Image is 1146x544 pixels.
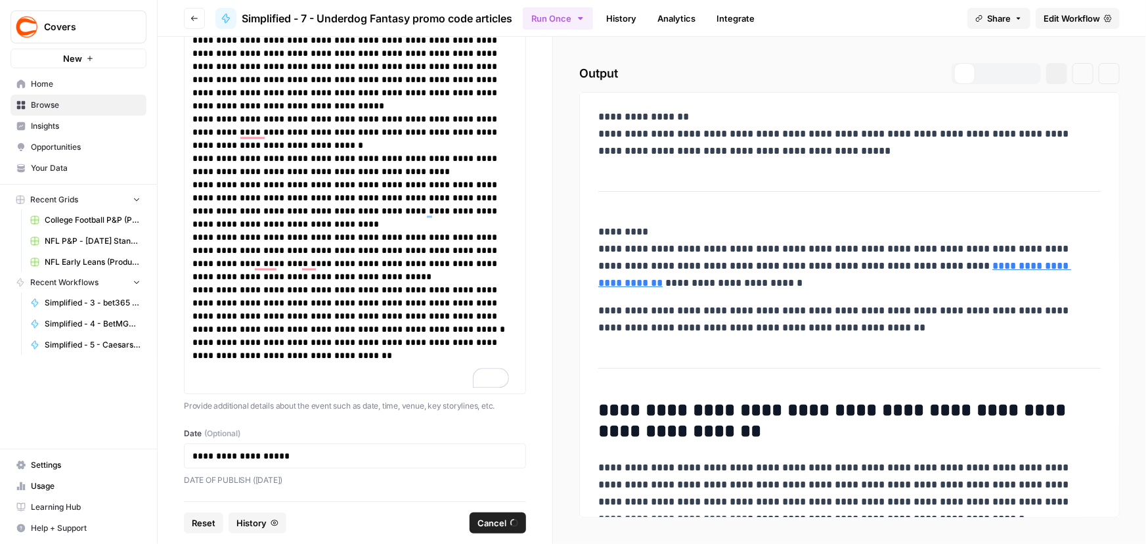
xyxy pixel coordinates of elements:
a: History [598,8,644,29]
span: Simplified - 7 - Underdog Fantasy promo code articles [242,11,512,26]
span: Recent Grids [30,194,78,206]
a: Insights [11,116,146,137]
span: Covers [44,20,123,34]
a: Simplified - 7 - Underdog Fantasy promo code articles [215,8,512,29]
a: NFL P&P - [DATE] Standard (Production) Grid [24,231,146,252]
button: Recent Grids [11,190,146,210]
span: Edit Workflow [1044,12,1100,25]
a: Browse [11,95,146,116]
a: Simplified - 4 - BetMGM bonus code articles [24,313,146,334]
a: Learning Hub [11,497,146,518]
span: Reset [192,516,215,530]
button: Run Once [523,7,593,30]
span: History [236,516,267,530]
span: Your Data [31,162,141,174]
span: NFL Early Leans (Production) Grid (3) [45,256,141,268]
p: DATE OF PUBLISH ([DATE]) [184,474,526,487]
span: Cancel [477,516,506,530]
a: Your Data [11,158,146,179]
span: NFL P&P - [DATE] Standard (Production) Grid [45,235,141,247]
button: Workspace: Covers [11,11,146,43]
a: Settings [11,455,146,476]
span: Share [987,12,1011,25]
span: New [63,52,82,65]
a: College Football P&P (Production) Grid (1) [24,210,146,231]
span: Simplified - 3 - bet365 bonus code articles [45,297,141,309]
a: Usage [11,476,146,497]
span: Help + Support [31,522,141,534]
span: Home [31,78,141,90]
a: Integrate [709,8,762,29]
p: Provide additional details about the event such as date, time, venue, key storylines, etc. [184,399,526,413]
label: Date [184,428,526,440]
a: Edit Workflow [1036,8,1120,29]
a: Simplified - 3 - bet365 bonus code articles [24,292,146,313]
button: Reset [184,512,223,533]
span: College Football P&P (Production) Grid (1) [45,214,141,226]
span: Simplified - 5 - Caesars Sportsbook promo code articles [45,339,141,351]
span: Usage [31,480,141,492]
button: History [229,512,286,533]
span: Learning Hub [31,501,141,513]
a: Simplified - 5 - Caesars Sportsbook promo code articles [24,334,146,355]
span: (Optional) [204,428,240,440]
button: Help + Support [11,518,146,539]
span: Simplified - 4 - BetMGM bonus code articles [45,318,141,330]
span: Insights [31,120,141,132]
button: Recent Workflows [11,273,146,292]
a: Opportunities [11,137,146,158]
button: Share [967,8,1030,29]
span: Settings [31,459,141,471]
span: Opportunities [31,141,141,153]
img: Covers Logo [15,15,39,39]
a: Home [11,74,146,95]
span: Recent Workflows [30,277,99,288]
a: Analytics [650,8,703,29]
h2: Output [579,63,1120,84]
button: New [11,49,146,68]
span: Browse [31,99,141,111]
button: Cancel [470,512,526,533]
a: NFL Early Leans (Production) Grid (3) [24,252,146,273]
